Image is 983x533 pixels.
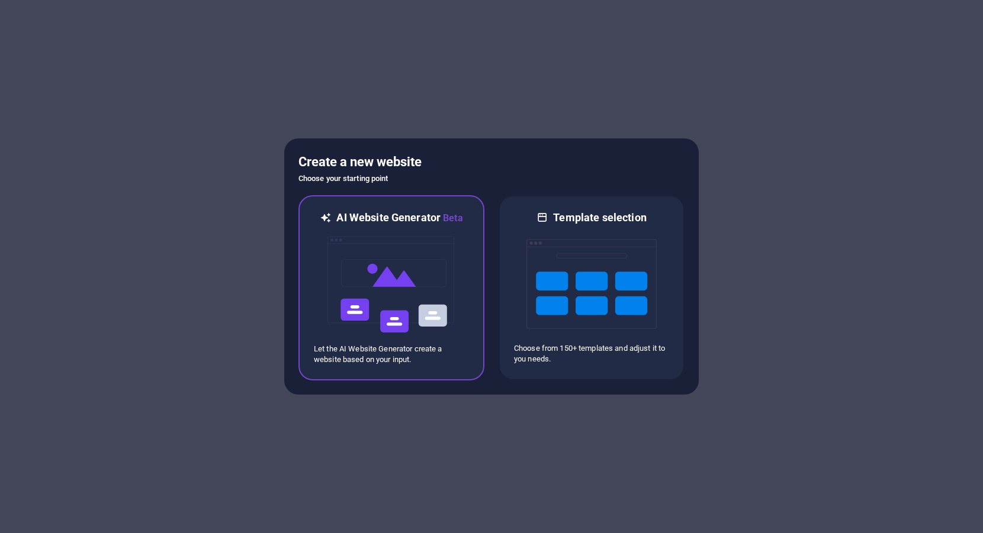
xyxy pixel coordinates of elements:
p: Let the AI Website Generator create a website based on your input. [314,344,469,365]
p: Choose from 150+ templates and adjust it to you needs. [514,343,669,364]
h5: Create a new website [298,153,685,172]
img: ai [326,225,457,344]
span: Beta [441,212,463,224]
div: Template selectionChoose from 150+ templates and adjust it to you needs. [499,195,685,380]
div: AI Website GeneratorBetaaiLet the AI Website Generator create a website based on your input. [298,195,484,380]
h6: Template selection [553,211,646,225]
h6: Choose your starting point [298,172,685,186]
h6: AI Website Generator [336,211,462,225]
